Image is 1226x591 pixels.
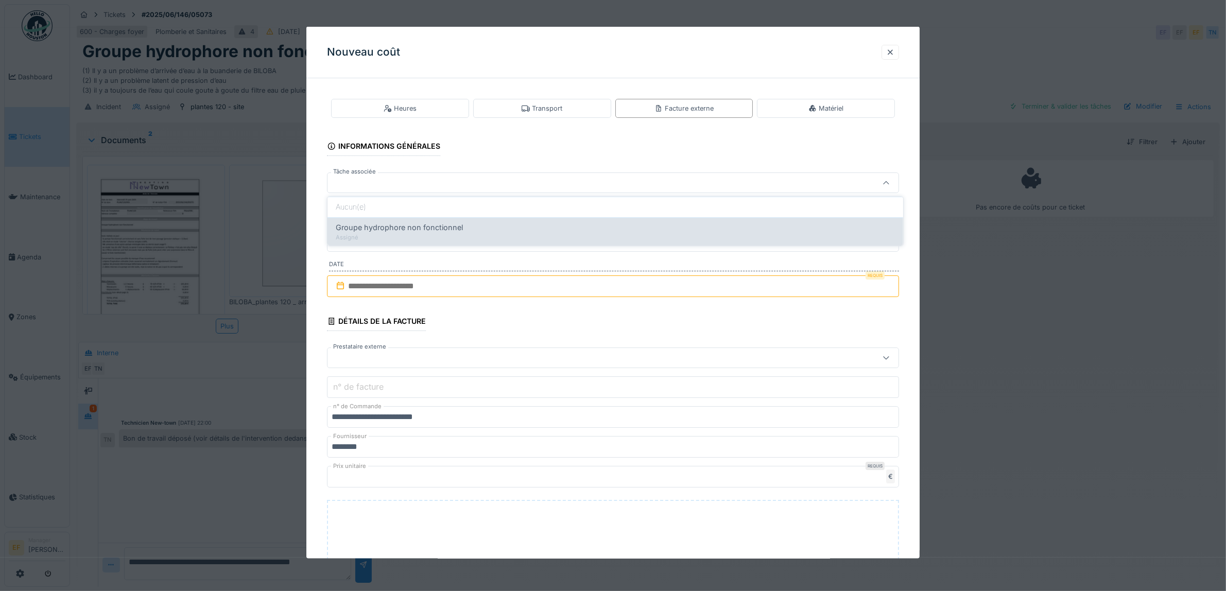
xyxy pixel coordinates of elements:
label: Tâche associée [331,167,378,176]
label: n° de facture [331,380,386,393]
span: Groupe hydrophore non fonctionnel [336,222,463,233]
div: Facture externe [654,103,714,113]
label: n° de Commande [331,402,384,411]
div: Détails de la facture [327,314,426,331]
div: Matériel [808,103,843,113]
div: € [886,470,895,483]
label: Prix unitaire [331,462,368,471]
label: Date [329,260,899,271]
div: Aucun(e) [327,197,903,217]
label: Fournisseur [331,432,369,441]
div: Requis [866,271,885,280]
div: Assigné [336,233,895,242]
div: Informations générales [327,138,440,156]
div: Heures [384,103,417,113]
label: Prestataire externe [331,342,388,351]
h3: Nouveau coût [327,46,400,59]
div: Transport [522,103,562,113]
div: Requis [866,462,885,470]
